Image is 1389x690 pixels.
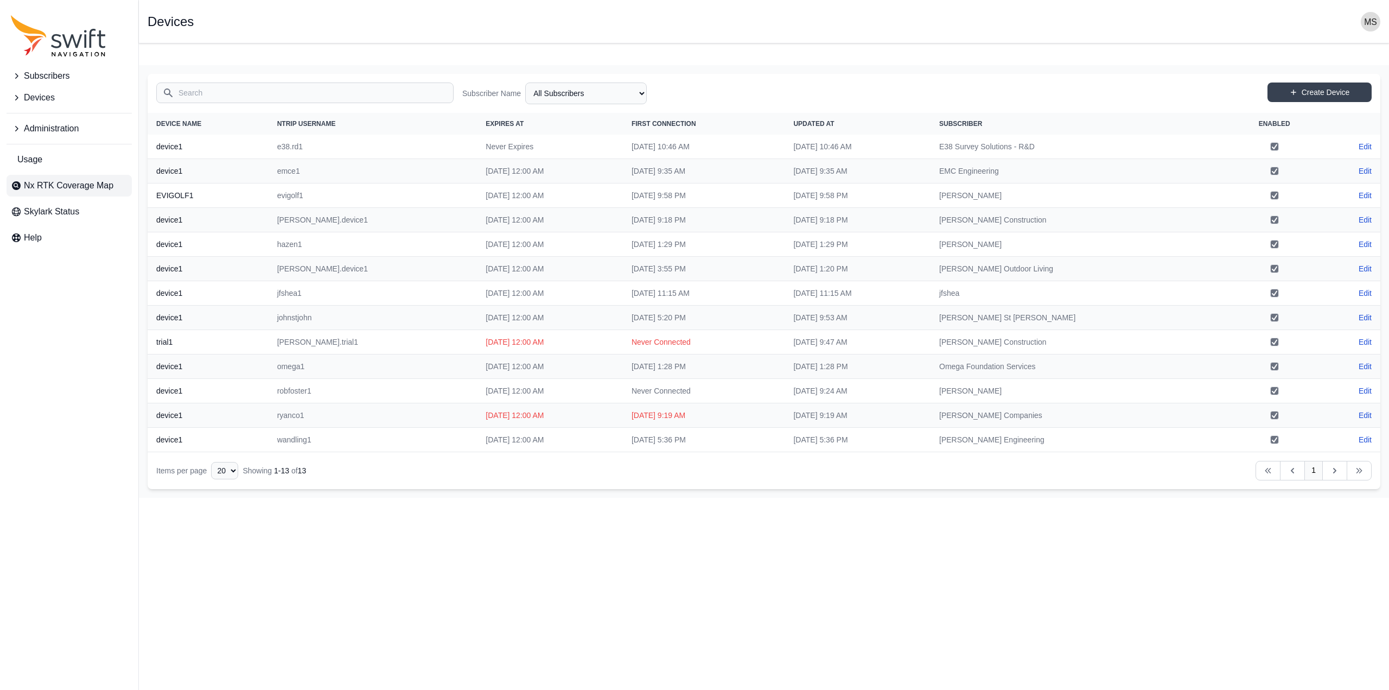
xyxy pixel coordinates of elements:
[632,120,696,128] span: First Connection
[1359,288,1372,299] a: Edit
[269,183,477,208] td: evigolf1
[269,159,477,183] td: emce1
[623,379,785,403] td: Never Connected
[1359,361,1372,372] a: Edit
[623,183,785,208] td: [DATE] 9:58 PM
[623,208,785,232] td: [DATE] 9:18 PM
[1361,12,1380,31] img: user photo
[931,232,1227,257] td: [PERSON_NAME]
[24,231,42,244] span: Help
[623,257,785,281] td: [DATE] 3:55 PM
[269,330,477,355] td: [PERSON_NAME].trial1
[931,355,1227,379] td: Omega Foundation Services
[931,428,1227,452] td: [PERSON_NAME] Engineering
[525,83,647,104] select: Subscriber
[269,379,477,403] td: robfoster1
[24,122,79,135] span: Administration
[7,65,132,87] button: Subscribers
[211,462,238,479] select: Display Limit
[1227,113,1322,135] th: Enabled
[623,281,785,306] td: [DATE] 11:15 AM
[156,466,207,475] span: Items per page
[7,87,132,109] button: Devices
[17,153,42,166] span: Usage
[785,281,931,306] td: [DATE] 11:15 AM
[156,83,454,103] input: Search
[7,118,132,140] button: Administration
[1359,410,1372,421] a: Edit
[148,135,269,159] th: device1
[931,208,1227,232] td: [PERSON_NAME] Construction
[477,355,623,379] td: [DATE] 12:00 AM
[477,379,623,403] td: [DATE] 12:00 AM
[1359,141,1372,152] a: Edit
[793,120,834,128] span: Updated At
[269,257,477,281] td: [PERSON_NAME].device1
[623,306,785,330] td: [DATE] 5:20 PM
[269,403,477,428] td: ryanco1
[785,135,931,159] td: [DATE] 10:46 AM
[148,306,269,330] th: device1
[931,135,1227,159] td: E38 Survey Solutions - R&D
[623,135,785,159] td: [DATE] 10:46 AM
[785,306,931,330] td: [DATE] 9:53 AM
[785,355,931,379] td: [DATE] 1:28 PM
[785,257,931,281] td: [DATE] 1:20 PM
[785,403,931,428] td: [DATE] 9:19 AM
[477,159,623,183] td: [DATE] 12:00 AM
[148,208,269,232] th: device1
[274,466,289,475] span: 1 - 13
[1359,312,1372,323] a: Edit
[931,257,1227,281] td: [PERSON_NAME] Outdoor Living
[148,159,269,183] th: device1
[623,403,785,428] td: [DATE] 9:19 AM
[148,452,1380,489] nav: Table navigation
[477,403,623,428] td: [DATE] 12:00 AM
[24,69,69,83] span: Subscribers
[148,257,269,281] th: device1
[269,428,477,452] td: wandling1
[298,466,307,475] span: 13
[477,232,623,257] td: [DATE] 12:00 AM
[24,205,79,218] span: Skylark Status
[7,201,132,223] a: Skylark Status
[148,281,269,306] th: device1
[477,208,623,232] td: [DATE] 12:00 AM
[24,91,55,104] span: Devices
[148,232,269,257] th: device1
[1359,263,1372,274] a: Edit
[623,232,785,257] td: [DATE] 1:29 PM
[931,281,1227,306] td: jfshea
[477,306,623,330] td: [DATE] 12:00 AM
[785,330,931,355] td: [DATE] 9:47 AM
[785,232,931,257] td: [DATE] 1:29 PM
[477,330,623,355] td: [DATE] 12:00 AM
[1359,214,1372,225] a: Edit
[486,120,524,128] span: Expires At
[785,428,931,452] td: [DATE] 5:36 PM
[269,306,477,330] td: johnstjohn
[785,159,931,183] td: [DATE] 9:35 AM
[148,15,194,28] h1: Devices
[148,379,269,403] th: device1
[1359,239,1372,250] a: Edit
[785,183,931,208] td: [DATE] 9:58 PM
[148,403,269,428] th: device1
[1359,434,1372,445] a: Edit
[148,183,269,208] th: EVIGOLF1
[477,428,623,452] td: [DATE] 12:00 AM
[269,208,477,232] td: [PERSON_NAME].device1
[1359,190,1372,201] a: Edit
[477,135,623,159] td: Never Expires
[931,183,1227,208] td: [PERSON_NAME]
[623,355,785,379] td: [DATE] 1:28 PM
[623,428,785,452] td: [DATE] 5:36 PM
[148,428,269,452] th: device1
[931,159,1227,183] td: EMC Engineering
[269,135,477,159] td: e38.rd1
[269,232,477,257] td: hazen1
[24,179,113,192] span: Nx RTK Coverage Map
[269,355,477,379] td: omega1
[931,306,1227,330] td: [PERSON_NAME] St [PERSON_NAME]
[269,113,477,135] th: NTRIP Username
